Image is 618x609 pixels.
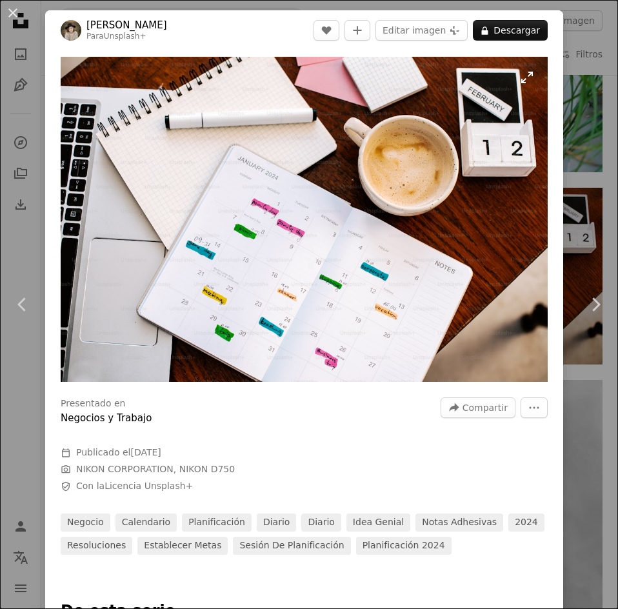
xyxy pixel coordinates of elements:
a: notas adhesivas [415,514,503,532]
img: un escritorio con un calendario, un bolígrafo y una computadora portátil [61,57,548,382]
a: planificación [182,514,252,532]
span: Publicado el [76,447,161,457]
span: Compartir [463,398,508,417]
button: Añade a la colección [344,20,370,41]
a: Sesión de planificación [233,537,350,555]
time: 16 de enero de 2024, 12:47:36 GMT-6 [130,447,161,457]
button: Editar imagen [375,20,468,41]
a: Negocios y Trabajo [61,412,152,424]
a: Planificación 2024 [356,537,452,555]
a: diario [257,514,296,532]
button: NIKON CORPORATION, NIKON D750 [76,463,235,476]
button: Me gusta [314,20,339,41]
h3: Presentado en [61,397,126,410]
img: Ve al perfil de Kateryna Hliznitsova [61,20,81,41]
button: Más acciones [521,397,548,418]
a: 2024 [508,514,544,532]
a: diario [301,514,341,532]
button: Descargar [473,20,548,41]
a: negocio [61,514,110,532]
a: Unsplash+ [104,32,146,41]
a: Siguiente [573,243,618,366]
button: Compartir esta imagen [441,397,515,418]
span: Con la [76,480,193,493]
a: Licencia Unsplash+ [105,481,193,491]
a: calendario [115,514,177,532]
button: Ampliar en esta imagen [61,57,548,382]
a: Establecer metas [137,537,228,555]
a: [PERSON_NAME] [86,19,167,32]
a: Resoluciones [61,537,132,555]
a: idea genial [346,514,410,532]
div: Para [86,32,167,42]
